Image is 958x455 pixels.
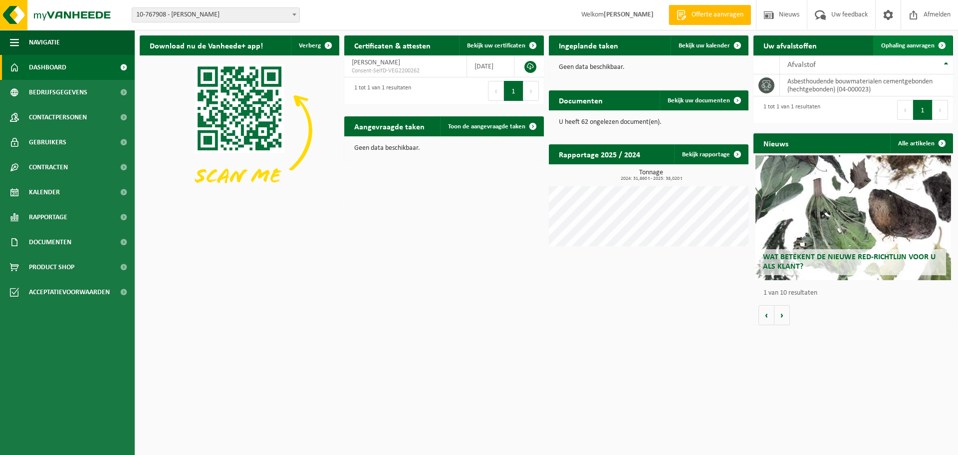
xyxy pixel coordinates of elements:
[897,100,913,120] button: Previous
[140,55,339,205] img: Download de VHEPlus App
[787,61,816,69] span: Afvalstof
[344,35,441,55] h2: Certificaten & attesten
[559,119,738,126] p: U heeft 62 ongelezen document(en).
[132,8,299,22] span: 10-767908 - JEAN-LUC DE BRUYCKERE - MALDEGEM
[780,74,953,96] td: asbesthoudende bouwmaterialen cementgebonden (hechtgebonden) (04-000023)
[763,253,936,271] span: Wat betekent de nieuwe RED-richtlijn voor u als klant?
[467,55,514,77] td: [DATE]
[668,97,730,104] span: Bekijk uw documenten
[890,133,952,153] a: Alle artikelen
[554,176,748,181] span: 2024: 31,860 t - 2025: 38,020 t
[29,130,66,155] span: Gebruikers
[29,280,110,305] span: Acceptatievoorwaarden
[671,35,747,55] a: Bekijk uw kalender
[549,90,613,110] h2: Documenten
[554,169,748,181] h3: Tonnage
[299,42,321,49] span: Verberg
[352,67,459,75] span: Consent-SelfD-VEG2200262
[349,80,411,102] div: 1 tot 1 van 1 resultaten
[873,35,952,55] a: Ophaling aanvragen
[753,35,827,55] h2: Uw afvalstoffen
[291,35,338,55] button: Verberg
[29,155,68,180] span: Contracten
[29,30,60,55] span: Navigatie
[559,64,738,71] p: Geen data beschikbaar.
[29,80,87,105] span: Bedrijfsgegevens
[933,100,948,120] button: Next
[763,290,948,297] p: 1 van 10 resultaten
[344,116,435,136] h2: Aangevraagde taken
[674,144,747,164] a: Bekijk rapportage
[679,42,730,49] span: Bekijk uw kalender
[488,81,504,101] button: Previous
[549,35,628,55] h2: Ingeplande taken
[523,81,539,101] button: Next
[913,100,933,120] button: 1
[459,35,543,55] a: Bekijk uw certificaten
[140,35,273,55] h2: Download nu de Vanheede+ app!
[29,105,87,130] span: Contactpersonen
[604,11,654,18] strong: [PERSON_NAME]
[354,145,534,152] p: Geen data beschikbaar.
[29,55,66,80] span: Dashboard
[467,42,525,49] span: Bekijk uw certificaten
[352,59,400,66] span: [PERSON_NAME]
[29,180,60,205] span: Kalender
[669,5,751,25] a: Offerte aanvragen
[549,144,650,164] h2: Rapportage 2025 / 2024
[758,99,820,121] div: 1 tot 1 van 1 resultaten
[440,116,543,136] a: Toon de aangevraagde taken
[689,10,746,20] span: Offerte aanvragen
[29,205,67,230] span: Rapportage
[29,230,71,255] span: Documenten
[132,7,300,22] span: 10-767908 - JEAN-LUC DE BRUYCKERE - MALDEGEM
[660,90,747,110] a: Bekijk uw documenten
[758,305,774,325] button: Vorige
[504,81,523,101] button: 1
[753,133,798,153] h2: Nieuws
[448,123,525,130] span: Toon de aangevraagde taken
[774,305,790,325] button: Volgende
[755,155,951,280] a: Wat betekent de nieuwe RED-richtlijn voor u als klant?
[881,42,935,49] span: Ophaling aanvragen
[29,255,74,280] span: Product Shop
